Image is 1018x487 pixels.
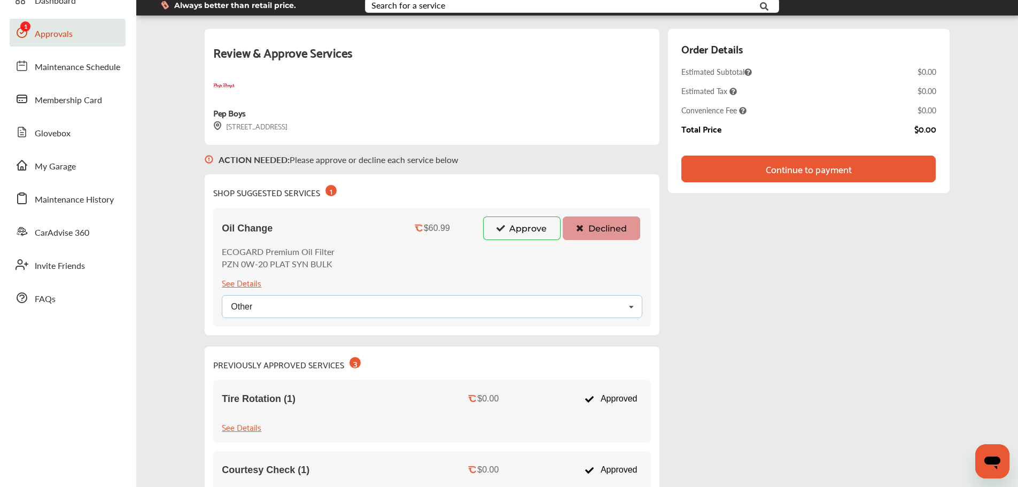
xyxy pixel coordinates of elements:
[222,223,273,234] span: Oil Change
[918,86,936,96] div: $0.00
[483,217,561,240] button: Approve
[10,184,126,212] a: Maintenance History
[222,275,261,290] div: See Details
[10,251,126,279] a: Invite Friends
[766,164,852,174] div: Continue to payment
[35,94,102,107] span: Membership Card
[477,394,499,404] div: $0.00
[35,193,114,207] span: Maintenance History
[681,86,737,96] span: Estimated Tax
[161,1,169,10] img: dollor_label_vector.a70140d1.svg
[681,40,743,58] div: Order Details
[213,120,287,132] div: [STREET_ADDRESS]
[477,465,499,475] div: $0.00
[10,52,126,80] a: Maintenance Schedule
[10,218,126,245] a: CarAdvise 360
[35,226,89,240] span: CarAdvise 360
[349,357,361,368] div: 3
[975,444,1009,478] iframe: Button to launch messaging window
[10,85,126,113] a: Membership Card
[579,460,642,480] div: Approved
[563,217,640,240] button: Declined
[35,160,76,174] span: My Garage
[213,75,235,97] img: logo-pepboys.png
[918,105,936,115] div: $0.00
[35,259,85,273] span: Invite Friends
[10,19,126,47] a: Approvals
[35,292,56,306] span: FAQs
[914,124,936,134] div: $0.00
[918,66,936,77] div: $0.00
[213,42,651,75] div: Review & Approve Services
[579,389,642,409] div: Approved
[371,1,445,10] div: Search for a service
[10,118,126,146] a: Glovebox
[35,127,71,141] span: Glovebox
[10,151,126,179] a: My Garage
[213,355,361,372] div: PREVIOUSLY APPROVED SERVICES
[213,121,222,130] img: svg+xml;base64,PHN2ZyB3aWR0aD0iMTYiIGhlaWdodD0iMTciIHZpZXdCb3g9IjAgMCAxNiAxNyIgZmlsbD0ibm9uZSIgeG...
[222,420,261,434] div: See Details
[222,258,335,270] p: PZN 0W-20 PLAT SYN BULK
[35,27,73,41] span: Approvals
[325,185,337,196] div: 1
[205,145,213,174] img: svg+xml;base64,PHN2ZyB3aWR0aD0iMTYiIGhlaWdodD0iMTciIHZpZXdCb3g9IjAgMCAxNiAxNyIgZmlsbD0ibm9uZSIgeG...
[213,183,337,199] div: SHOP SUGGESTED SERVICES
[222,465,309,476] span: Courtesy Check (1)
[10,284,126,312] a: FAQs
[219,153,459,166] p: Please approve or decline each service below
[222,245,335,258] p: ECOGARD Premium Oil Filter
[681,105,747,115] span: Convenience Fee
[174,2,296,9] span: Always better than retail price.
[231,303,252,311] div: Other
[219,153,290,166] b: ACTION NEEDED :
[35,60,120,74] span: Maintenance Schedule
[424,223,450,233] div: $60.99
[222,393,296,405] span: Tire Rotation (1)
[681,124,721,134] div: Total Price
[681,66,752,77] span: Estimated Subtotal
[213,105,245,120] div: Pep Boys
